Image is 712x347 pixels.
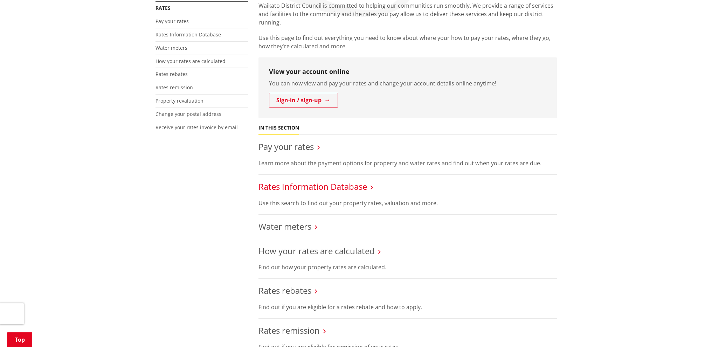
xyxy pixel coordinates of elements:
a: Receive your rates invoice by email [155,124,238,131]
p: Use this page to find out everything you need to know about where your how to pay your rates, whe... [258,34,557,50]
a: Rates Information Database [155,31,221,38]
a: Pay your rates [258,141,314,152]
a: Rates [155,5,171,11]
a: Water meters [258,221,311,232]
p: Waikato District Council is committed to helping our communities run smoothly. We provide a range... [258,1,557,27]
a: Pay your rates [155,18,189,25]
p: You can now view and pay your rates and change your account details online anytime! [269,79,546,88]
a: Rates rebates [155,71,188,77]
a: Rates Information Database [258,181,367,192]
a: Water meters [155,44,187,51]
a: Rates remission [258,325,320,336]
p: Find out how your property rates are calculated. [258,263,557,271]
p: Use this search to find out your property rates, valuation and more. [258,199,557,207]
p: Find out if you are eligible for a rates rebate and how to apply. [258,303,557,311]
h5: In this section [258,125,299,131]
a: Rates remission [155,84,193,91]
a: Rates rebates [258,285,311,296]
a: How your rates are calculated [258,245,375,257]
a: Property revaluation [155,97,203,104]
a: Change your postal address [155,111,221,117]
a: Sign-in / sign-up [269,93,338,107]
a: How your rates are calculated [155,58,226,64]
iframe: Messenger Launcher [680,318,705,343]
p: Learn more about the payment options for property and water rates and find out when your rates ar... [258,159,557,167]
h3: View your account online [269,68,546,76]
a: Top [7,332,32,347]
